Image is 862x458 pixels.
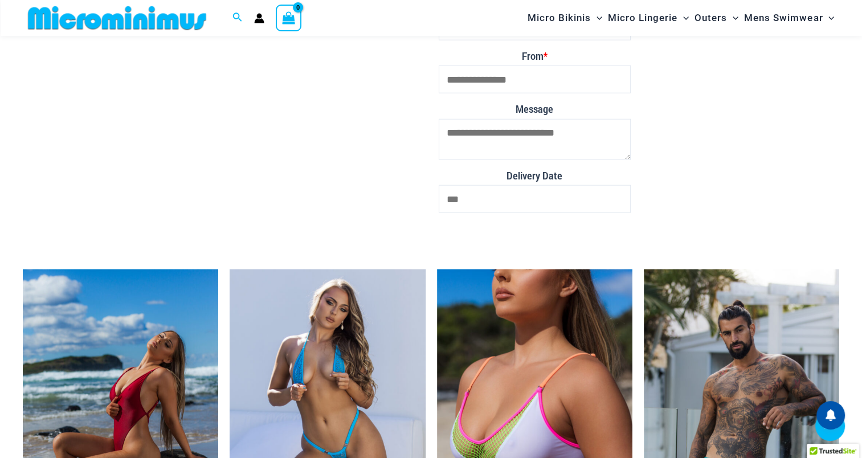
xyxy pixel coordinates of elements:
label: Delivery Date [439,167,631,185]
label: Message [439,100,631,118]
a: Micro LingerieMenu ToggleMenu Toggle [605,3,692,32]
span: Menu Toggle [677,3,689,32]
a: Search icon link [232,11,243,25]
span: Outers [694,3,727,32]
abbr: Required field [544,50,548,62]
span: Micro Bikinis [528,3,591,32]
nav: Site Navigation [523,2,839,34]
span: Menu Toggle [727,3,738,32]
span: Micro Lingerie [608,3,677,32]
label: From [439,47,631,66]
span: Menu Toggle [823,3,834,32]
a: Mens SwimwearMenu ToggleMenu Toggle [741,3,837,32]
a: Account icon link [254,13,264,23]
img: MM SHOP LOGO FLAT [23,5,211,31]
a: Micro BikinisMenu ToggleMenu Toggle [525,3,605,32]
a: View Shopping Cart, empty [276,5,302,31]
span: Mens Swimwear [744,3,823,32]
a: OutersMenu ToggleMenu Toggle [692,3,741,32]
span: Menu Toggle [591,3,602,32]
